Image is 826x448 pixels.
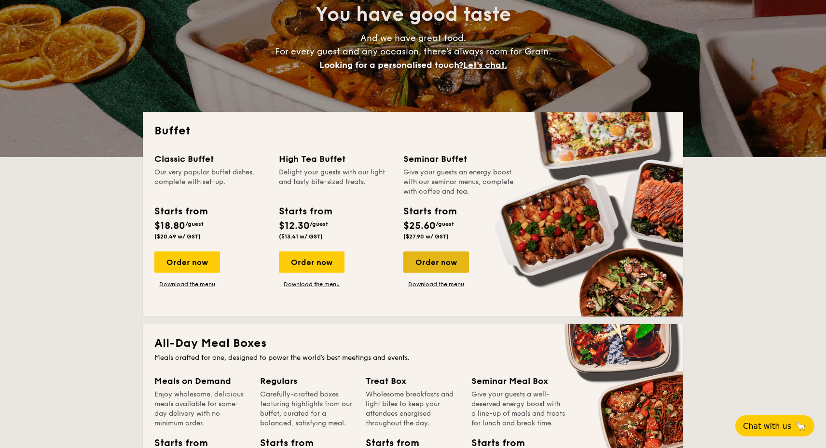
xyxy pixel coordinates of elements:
[403,233,449,240] span: ($27.90 w/ GST)
[366,390,460,428] div: Wholesome breakfasts and light bites to keep your attendees energised throughout the day.
[366,374,460,388] div: Treat Box
[154,220,185,232] span: $18.80
[735,415,814,436] button: Chat with us🦙
[154,204,207,219] div: Starts from
[471,374,565,388] div: Seminar Meal Box
[154,390,248,428] div: Enjoy wholesome, delicious meals available for same-day delivery with no minimum order.
[316,3,511,26] span: You have good taste
[403,251,469,273] div: Order now
[279,220,310,232] span: $12.30
[154,374,248,388] div: Meals on Demand
[471,390,565,428] div: Give your guests a well-deserved energy boost with a line-up of meals and treats for lunch and br...
[279,152,392,166] div: High Tea Buffet
[279,204,331,219] div: Starts from
[795,421,807,432] span: 🦙
[403,220,436,232] span: $25.60
[154,233,201,240] span: ($20.49 w/ GST)
[275,33,551,70] span: And we have great food. For every guest and any occasion, there’s always room for Grain.
[279,280,344,288] a: Download the menu
[154,152,267,166] div: Classic Buffet
[743,422,791,431] span: Chat with us
[319,60,463,70] span: Looking for a personalised touch?
[154,123,672,139] h2: Buffet
[403,280,469,288] a: Download the menu
[185,221,204,227] span: /guest
[310,221,328,227] span: /guest
[260,390,354,428] div: Carefully-crafted boxes featuring highlights from our buffet, curated for a balanced, satisfying ...
[403,168,516,197] div: Give your guests an energy boost with our seminar menus, complete with coffee and tea.
[279,251,344,273] div: Order now
[154,353,672,363] div: Meals crafted for one, designed to power the world's best meetings and events.
[403,204,456,219] div: Starts from
[154,168,267,197] div: Our very popular buffet dishes, complete with set-up.
[154,280,220,288] a: Download the menu
[436,221,454,227] span: /guest
[279,233,323,240] span: ($13.41 w/ GST)
[154,251,220,273] div: Order now
[403,152,516,166] div: Seminar Buffet
[279,168,392,197] div: Delight your guests with our light and tasty bite-sized treats.
[260,374,354,388] div: Regulars
[463,60,507,70] span: Let's chat.
[154,336,672,351] h2: All-Day Meal Boxes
